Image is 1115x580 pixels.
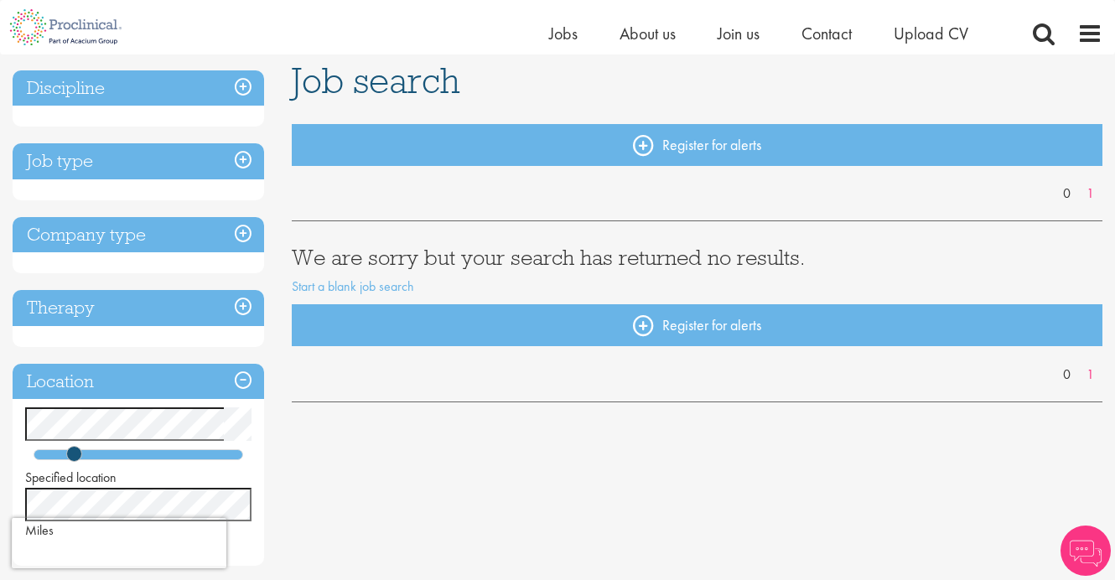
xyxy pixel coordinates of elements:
[13,364,264,400] h3: Location
[13,143,264,179] h3: Job type
[292,124,1103,166] a: Register for alerts
[25,469,117,486] span: Specified location
[620,23,676,44] a: About us
[1055,365,1079,385] a: 0
[718,23,760,44] a: Join us
[292,304,1103,346] a: Register for alerts
[13,290,264,326] h3: Therapy
[801,23,852,44] a: Contact
[894,23,968,44] a: Upload CV
[1055,184,1079,204] a: 0
[292,277,414,295] a: Start a blank job search
[1078,365,1102,385] a: 1
[292,246,1103,268] h3: We are sorry but your search has returned no results.
[1061,526,1111,576] img: Chatbot
[12,518,226,568] iframe: reCAPTCHA
[549,23,578,44] a: Jobs
[1078,184,1102,204] a: 1
[13,70,264,106] h3: Discipline
[292,58,460,103] span: Job search
[13,217,264,253] h3: Company type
